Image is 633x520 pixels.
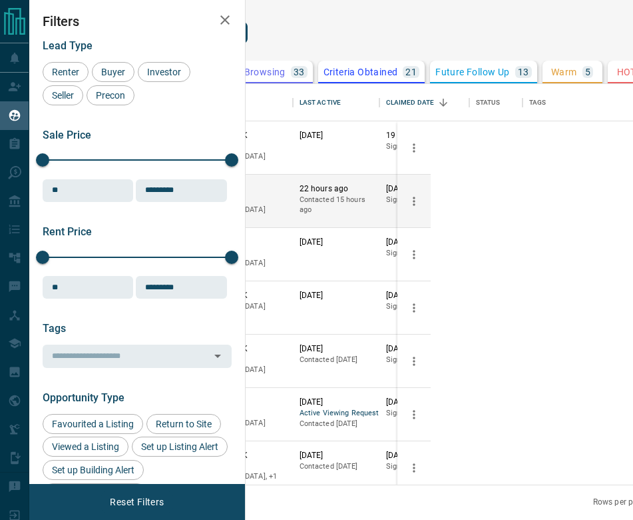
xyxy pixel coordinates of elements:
div: Details [186,84,293,121]
button: more [404,458,424,478]
p: 22 hours ago [300,183,373,195]
span: Lead Type [43,39,93,52]
span: Precon [91,90,130,101]
button: more [404,138,424,158]
p: 33 [294,67,305,77]
div: Set up Listing Alert [132,437,228,457]
span: Set up Listing Alert [136,441,223,452]
p: Signed up [DATE] [386,408,463,419]
p: Signed up [DATE] [386,301,463,312]
button: more [404,405,424,425]
p: Contacted 15 hours ago [300,195,373,215]
p: 19 hours ago [386,130,463,141]
p: Signed up [DATE] [386,141,463,152]
div: Status [469,84,523,121]
p: [DATE] [300,450,373,461]
p: [DATE] [386,450,463,461]
p: Contacted [DATE] [300,355,373,365]
button: Reset Filters [101,491,172,513]
p: [DATE] [386,343,463,355]
span: Sale Price [43,129,91,141]
p: [DATE] [300,397,373,408]
span: Rent Price [43,225,92,238]
p: [DATE] [386,183,463,195]
p: Future Follow Up [435,67,509,77]
div: Viewed a Listing [43,437,128,457]
span: Return to Site [151,419,216,429]
p: Signed up [DATE] [386,355,463,365]
div: Claimed Date [386,84,435,121]
p: Contacted [DATE] [300,419,373,429]
span: Buyer [97,67,130,77]
div: Favourited a Listing [43,414,143,434]
div: Seller [43,85,83,105]
button: more [404,245,424,265]
div: Precon [87,85,134,105]
h2: Filters [43,13,232,29]
div: Investor [138,62,190,82]
button: Open [208,347,227,365]
p: Signed up [DATE] [386,195,463,205]
span: Favourited a Listing [47,419,138,429]
div: Last Active [293,84,379,121]
p: Signed up [DATE] [386,461,463,472]
div: Renter [43,62,89,82]
p: Warm [551,67,577,77]
span: Opportunity Type [43,391,124,404]
p: [DATE] [300,130,373,141]
span: Renter [47,67,84,77]
p: 21 [405,67,417,77]
p: [DATE] [300,290,373,301]
p: Signed up [DATE] [386,248,463,259]
div: Buyer [92,62,134,82]
div: Status [476,84,501,121]
button: Sort [434,93,453,112]
button: more [404,298,424,318]
p: [DATE] [386,290,463,301]
button: more [404,191,424,211]
div: Set up Building Alert [43,460,144,480]
div: Claimed Date [379,84,469,121]
p: Contacted [DATE] [300,461,373,472]
span: Viewed a Listing [47,441,124,452]
span: Active Viewing Request [300,408,373,419]
div: Return to Site [146,414,221,434]
p: 13 [518,67,529,77]
span: Seller [47,90,79,101]
p: Just Browsing [222,67,286,77]
div: Last Active [300,84,341,121]
span: Tags [43,322,66,335]
p: Criteria Obtained [323,67,398,77]
button: more [404,351,424,371]
p: 5 [585,67,590,77]
p: [DATE] [386,237,463,248]
span: Set up Building Alert [47,465,139,475]
div: Tags [529,84,546,121]
p: [DATE] [386,397,463,408]
span: Investor [142,67,186,77]
p: [DATE] [300,343,373,355]
p: [DATE] [300,237,373,248]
